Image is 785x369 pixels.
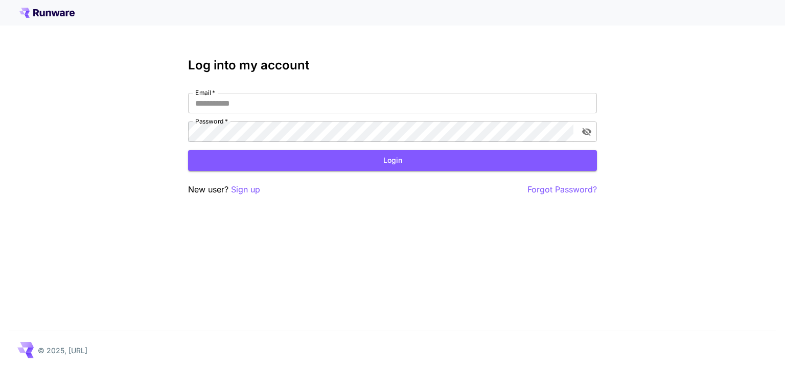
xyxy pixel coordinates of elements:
[231,183,260,196] button: Sign up
[195,117,228,126] label: Password
[578,122,596,141] button: toggle password visibility
[195,88,215,97] label: Email
[188,58,597,72] h3: Log into my account
[188,183,260,196] p: New user?
[188,150,597,171] button: Login
[527,183,597,196] button: Forgot Password?
[38,345,87,356] p: © 2025, [URL]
